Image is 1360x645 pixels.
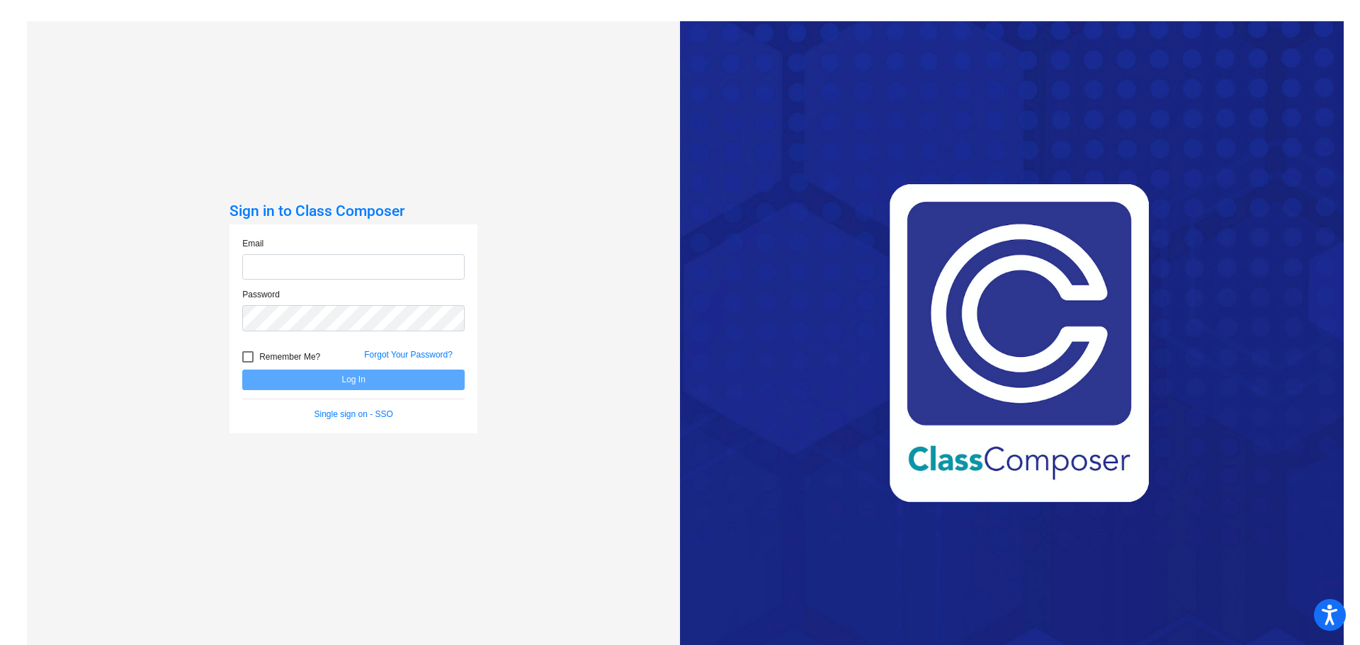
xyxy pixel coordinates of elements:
label: Email [242,237,263,250]
a: Single sign on - SSO [314,409,393,419]
h3: Sign in to Class Composer [229,202,477,220]
label: Password [242,288,280,301]
button: Log In [242,370,465,390]
a: Forgot Your Password? [364,350,453,360]
span: Remember Me? [259,348,320,365]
